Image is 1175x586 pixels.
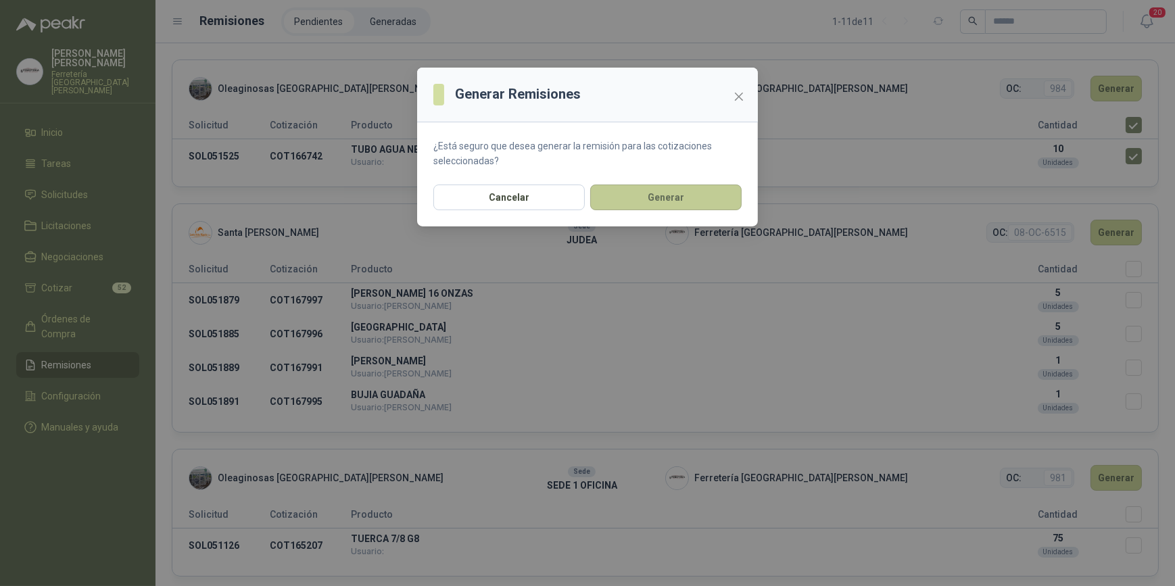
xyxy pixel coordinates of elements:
h3: Generar Remisiones [455,84,581,105]
button: Generar [590,185,742,210]
button: Cancelar [433,185,585,210]
p: ¿Está seguro que desea generar la remisión para las cotizaciones seleccionadas? [433,139,742,168]
span: close [734,91,744,102]
button: Close [728,86,750,107]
